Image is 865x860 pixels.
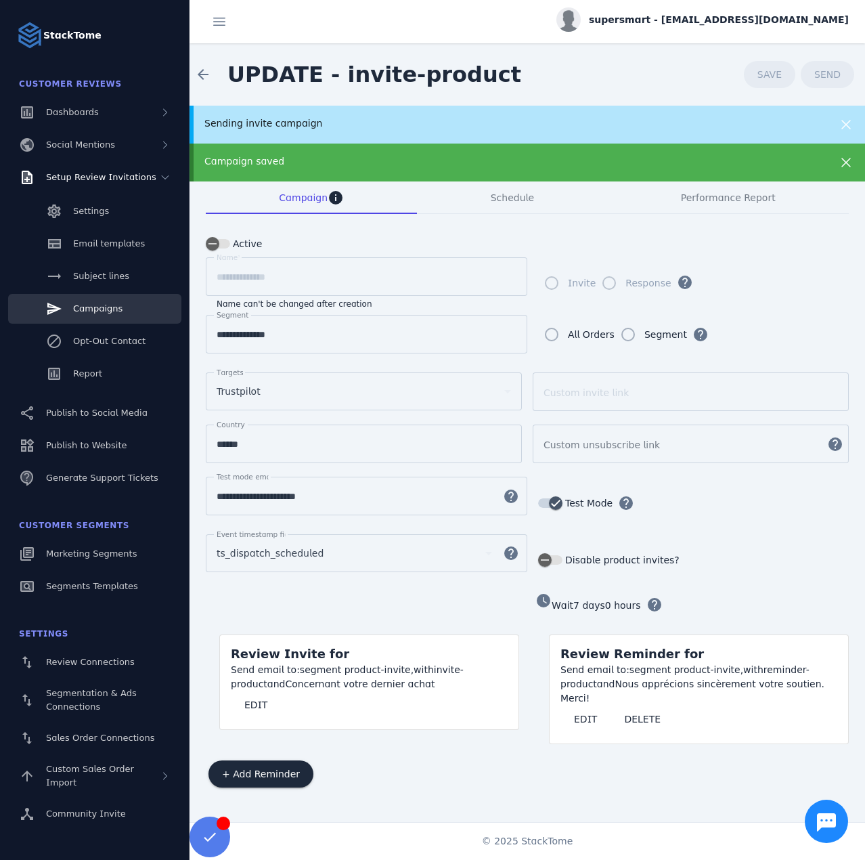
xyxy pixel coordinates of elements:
span: Report [73,368,102,379]
div: segment product-invite, invite-product Concernant votre dernier achat [231,663,508,691]
button: + Add Reminder [208,760,313,788]
mat-icon: help [495,545,527,561]
button: EDIT [560,706,611,733]
span: Opt-Out Contact [73,336,146,346]
a: Sales Order Connections [8,723,181,753]
a: Settings [8,196,181,226]
span: © 2025 StackTome [482,834,573,848]
mat-label: Custom unsubscribe link [544,439,660,450]
mat-label: Targets [217,368,244,377]
span: Wait [552,600,573,611]
a: Generate Support Tickets [8,463,181,493]
span: Social Mentions [46,139,115,150]
span: Custom Sales Order Import [46,764,134,788]
span: ts_dispatch_scheduled [217,545,324,561]
label: Test Mode [562,495,613,511]
span: Campaigns [73,303,123,314]
span: and [597,679,615,689]
span: Review Connections [46,657,135,667]
span: Send email to: [231,664,300,675]
span: DELETE [624,714,661,724]
span: with [743,664,763,675]
span: Email templates [73,238,145,249]
label: Segment [642,326,687,343]
span: Review Invite for [231,647,349,661]
span: and [267,679,286,689]
span: Review Reminder for [560,647,704,661]
mat-label: Segment [217,311,248,319]
span: Segments Templates [46,581,138,591]
a: Segmentation & Ads Connections [8,680,181,721]
span: Setup Review Invitations [46,172,156,182]
div: Campaign saved [204,154,789,169]
input: Segment [217,326,516,343]
a: Marketing Segments [8,539,181,569]
span: EDIT [574,714,597,724]
div: Sending invite campaign [204,116,789,131]
span: Subject lines [73,271,129,281]
span: + Add Reminder [222,769,300,779]
span: Generate Support Tickets [46,473,158,483]
mat-hint: Name can't be changed after creation [217,296,372,309]
label: Response [623,275,671,291]
a: Publish to Social Media [8,398,181,428]
mat-label: Name [217,253,238,261]
a: Report [8,359,181,389]
a: Review Connections [8,647,181,677]
span: Schedule [491,193,534,202]
a: Segments Templates [8,572,181,601]
span: Performance Report [681,193,776,202]
mat-icon: watch_later [535,593,552,609]
span: Send email to: [560,664,629,675]
span: Campaign [279,193,328,202]
strong: StackTome [43,28,102,43]
mat-label: Event timestamp field [217,530,295,538]
img: profile.jpg [556,7,581,32]
a: Opt-Out Contact [8,326,181,356]
button: DELETE [611,706,674,733]
div: All Orders [568,326,615,343]
span: Customer Segments [19,521,129,530]
mat-icon: info [328,190,344,206]
button: EDIT [231,691,281,718]
span: UPDATE - invite-product [227,62,521,87]
span: Settings [19,629,68,639]
a: Campaigns [8,294,181,324]
a: Email templates [8,229,181,259]
label: Active [230,236,262,252]
label: Invite [565,275,596,291]
div: segment product-invite, reminder-product Nous apprécions sincèrement votre soutien. Merci! [560,663,837,706]
span: Sales Order Connections [46,733,154,743]
mat-icon: help [495,488,527,504]
mat-label: Country [217,421,245,429]
button: supersmart - [EMAIL_ADDRESS][DOMAIN_NAME] [556,7,849,32]
mat-label: Custom invite link [544,387,629,398]
img: Logo image [16,22,43,49]
a: Community Invite [8,799,181,829]
span: Dashboards [46,107,99,117]
span: Marketing Segments [46,549,137,559]
span: Segmentation & Ads Connections [46,688,137,712]
span: 0 hours [605,600,641,611]
label: Disable product invites? [562,552,680,568]
span: Trustpilot [217,383,261,400]
span: Settings [73,206,109,216]
span: Publish to Social Media [46,408,148,418]
span: Customer Reviews [19,79,122,89]
mat-label: Test mode email [217,473,275,481]
span: 7 days [573,600,605,611]
span: with [414,664,434,675]
a: Publish to Website [8,431,181,460]
span: supersmart - [EMAIL_ADDRESS][DOMAIN_NAME] [589,13,849,27]
input: Country [217,436,511,452]
span: EDIT [244,700,267,710]
span: Community Invite [46,809,126,819]
a: Subject lines [8,261,181,291]
span: Publish to Website [46,440,127,450]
